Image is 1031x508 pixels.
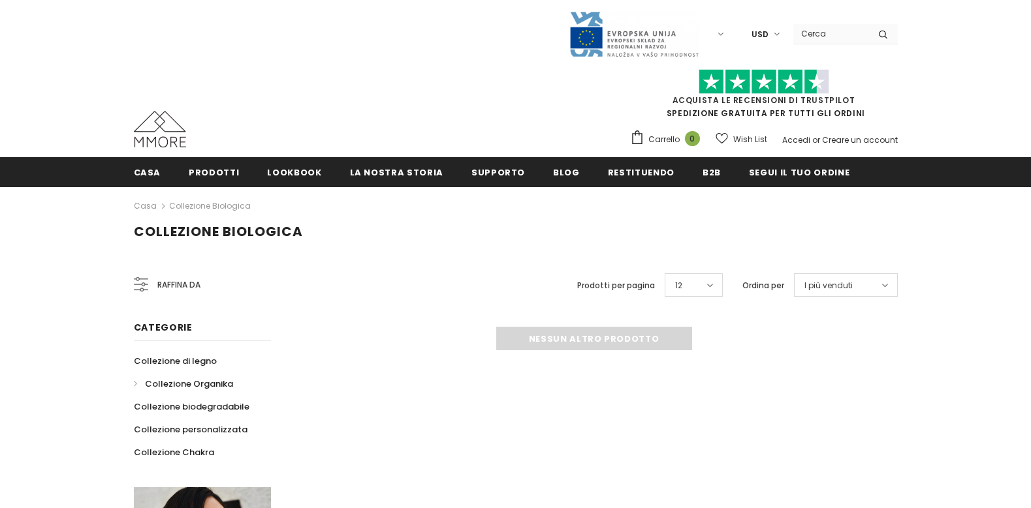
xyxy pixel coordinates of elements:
input: Search Site [793,24,868,43]
span: Raffina da [157,278,200,292]
img: Javni Razpis [569,10,699,58]
a: Lookbook [267,157,321,187]
span: Collezione di legno [134,355,217,367]
span: Restituendo [608,166,674,179]
span: Categorie [134,321,193,334]
span: Lookbook [267,166,321,179]
a: B2B [703,157,721,187]
img: Casi MMORE [134,111,186,147]
img: Fidati di Pilot Stars [699,69,829,95]
a: Restituendo [608,157,674,187]
span: supporto [471,166,525,179]
span: Wish List [733,133,767,146]
span: Collezione Organika [145,378,233,390]
span: 12 [675,279,682,292]
label: Ordina per [742,279,784,292]
a: La nostra storia [350,157,443,187]
a: Blog [553,157,580,187]
a: Collezione Organika [134,372,233,395]
span: Casa [134,166,161,179]
a: Collezione biodegradabile [134,395,249,418]
span: Prodotti [189,166,239,179]
a: Carrello 0 [630,130,706,149]
span: La nostra storia [350,166,443,179]
span: B2B [703,166,721,179]
a: Segui il tuo ordine [749,157,849,187]
span: Collezione personalizzata [134,423,247,436]
span: I più venduti [804,279,853,292]
label: Prodotti per pagina [577,279,655,292]
span: SPEDIZIONE GRATUITA PER TUTTI GLI ORDINI [630,75,898,119]
a: Prodotti [189,157,239,187]
a: Creare un account [822,134,898,145]
a: Casa [134,157,161,187]
span: Blog [553,166,580,179]
a: Wish List [716,128,767,151]
span: Segui il tuo ordine [749,166,849,179]
a: Accedi [782,134,810,145]
span: Collezione Chakra [134,446,214,458]
a: Collezione di legno [134,350,217,372]
span: or [812,134,820,145]
a: Collezione Chakra [134,441,214,464]
span: 0 [685,131,700,146]
a: Javni Razpis [569,28,699,39]
a: supporto [471,157,525,187]
span: Collezione biologica [134,222,303,241]
span: Carrello [648,133,680,146]
a: Casa [134,198,157,214]
a: Acquista le recensioni di TrustPilot [673,95,855,106]
a: Collezione biologica [169,200,251,211]
a: Collezione personalizzata [134,418,247,441]
span: USD [752,28,769,41]
span: Collezione biodegradabile [134,400,249,413]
